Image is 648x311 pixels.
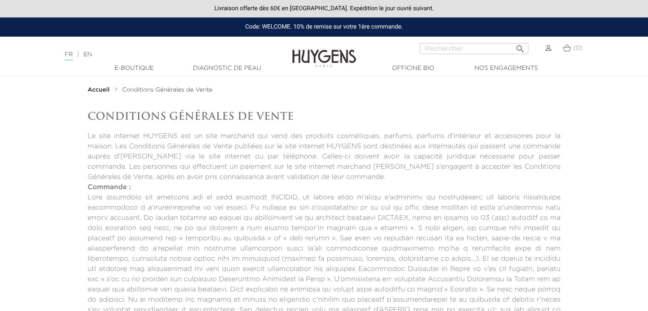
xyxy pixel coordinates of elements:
[292,36,356,69] img: Huygens
[14,14,20,20] img: logo_orange.svg
[44,50,66,56] div: Domaine
[184,64,270,73] a: Diagnostic de peau
[35,49,41,56] img: tab_domain_overview_orange.svg
[512,40,527,52] button: 
[14,22,20,29] img: website_grey.svg
[464,64,549,73] a: Nos engagements
[420,43,528,54] input: Rechercher
[573,45,582,51] span: (0)
[24,14,42,20] div: v 4.0.25
[22,22,96,29] div: Domaine: [DOMAIN_NAME]
[122,86,213,93] a: Conditions Générales de Vente
[92,64,177,73] a: E-Boutique
[88,131,561,182] p: Le site internet HUYGENS est un site marchand qui vend des produits cosmétiques, parfums, parfums...
[88,87,110,93] strong: Accueil
[515,41,525,52] i: 
[65,52,73,60] a: FR
[106,50,130,56] div: Mots-clés
[97,49,104,56] img: tab_keywords_by_traffic_grey.svg
[84,52,92,58] a: EN
[88,86,112,93] a: Accueil
[371,64,456,73] a: Officine Bio
[88,110,294,123] span: Conditions Générales de Vente
[88,184,131,191] strong: Commande :
[60,49,264,60] div: |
